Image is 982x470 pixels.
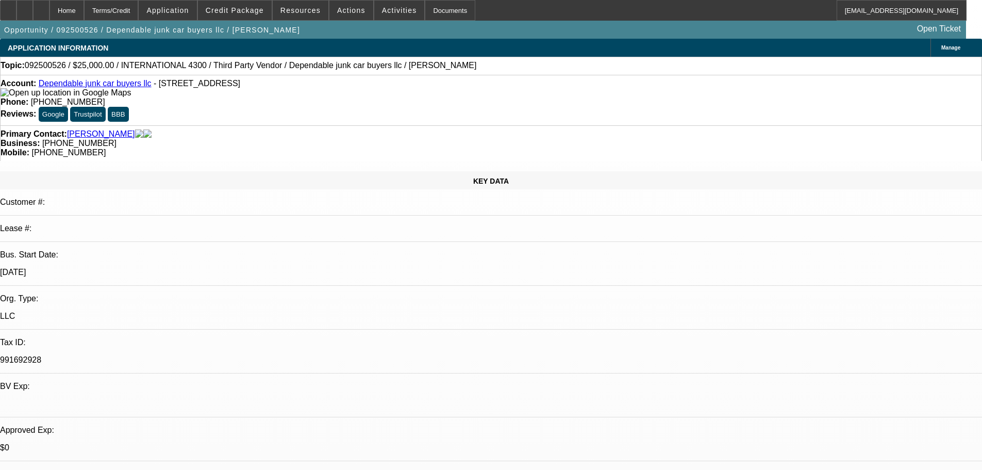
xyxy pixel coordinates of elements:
button: Activities [374,1,425,20]
span: Opportunity / 092500526 / Dependable junk car buyers llc / [PERSON_NAME] [4,26,300,34]
span: - [STREET_ADDRESS] [154,79,240,88]
a: Dependable junk car buyers llc [39,79,152,88]
strong: Business: [1,139,40,148]
span: [PHONE_NUMBER] [31,98,105,106]
strong: Mobile: [1,148,29,157]
img: linkedin-icon.png [143,129,152,139]
img: Open up location in Google Maps [1,88,131,98]
span: Application [146,6,189,14]
strong: Account: [1,79,36,88]
a: View Google Maps [1,88,131,97]
span: Activities [382,6,417,14]
span: [PHONE_NUMBER] [31,148,106,157]
span: 092500526 / $25,000.00 / INTERNATIONAL 4300 / Third Party Vendor / Dependable junk car buyers llc... [25,61,477,70]
button: Trustpilot [70,107,105,122]
span: Credit Package [206,6,264,14]
button: Actions [329,1,373,20]
a: [PERSON_NAME] [67,129,135,139]
span: [PHONE_NUMBER] [42,139,116,148]
strong: Primary Contact: [1,129,67,139]
a: Open Ticket [913,20,965,38]
strong: Reviews: [1,109,36,118]
img: facebook-icon.png [135,129,143,139]
span: APPLICATION INFORMATION [8,44,108,52]
button: BBB [108,107,129,122]
span: Actions [337,6,365,14]
button: Resources [273,1,328,20]
span: Resources [280,6,321,14]
button: Google [39,107,68,122]
strong: Phone: [1,98,28,106]
button: Credit Package [198,1,272,20]
span: Manage [941,45,960,51]
button: Application [139,1,196,20]
strong: Topic: [1,61,25,70]
span: KEY DATA [473,177,509,185]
